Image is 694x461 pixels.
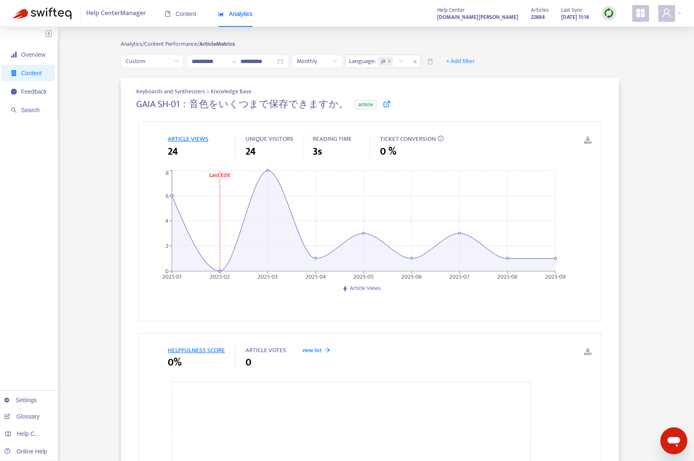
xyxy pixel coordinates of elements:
tspan: 2025-01 [162,272,182,282]
span: Language : [346,55,377,68]
span: Search [21,107,40,113]
span: 3s [313,144,322,159]
span: book [165,11,171,17]
tspan: Last Edit [209,170,230,180]
tspan: 0 [165,266,169,276]
iframe: メッセージングウィンドウの起動ボタン、進行中の会話 [660,427,687,454]
span: Content [165,11,196,17]
span: ARTICLE VOTES [245,345,286,356]
span: 0 [245,355,251,370]
a: Settings [4,397,37,403]
span: 24 [168,144,178,159]
span: Custom [126,55,179,68]
span: appstore [636,8,646,18]
span: ja [378,56,393,66]
span: close [409,57,420,67]
tspan: 2025-05 [354,272,374,282]
span: Last Sync [561,5,583,15]
span: area-chart [218,11,224,17]
span: Articles [531,5,549,15]
span: swap-right [230,58,237,65]
span: + Add filter [446,56,475,66]
span: > [206,87,211,96]
img: Swifteq [13,8,71,19]
strong: Article Metrics [199,39,235,49]
span: Feedback [21,88,47,95]
span: close [387,59,391,64]
span: READING TIME [313,134,352,144]
strong: [DATE] 11:14 [561,13,589,22]
h4: GAIA SH-01：音色をいくつまで保存できますか。 [136,99,348,110]
span: TICKET CONVERSION [380,134,436,144]
span: Overview [21,51,45,58]
tspan: 2025-04 [305,272,326,282]
span: Knowledge Base [211,87,251,96]
span: Monthly [297,55,337,68]
span: Help Center [437,5,465,15]
span: delete [427,58,433,65]
span: user [662,8,672,18]
tspan: 2025-08 [497,272,517,282]
span: container [11,70,17,76]
span: Help Centers [17,430,51,437]
tspan: 2 [166,241,169,251]
span: to [230,58,237,65]
tspan: 2025-06 [401,272,422,282]
span: 24 [245,144,256,159]
span: 0 % [380,144,396,159]
span: Analytics [218,11,253,17]
strong: 22884 [531,13,545,22]
span: ARTICLE VIEWS [168,134,208,144]
span: article [355,100,376,109]
tspan: 6 [166,191,169,201]
button: + Add filter [440,55,481,68]
span: Content [21,70,42,76]
span: signal [11,52,17,58]
tspan: 8 [166,169,169,178]
span: Article Views [350,283,381,293]
span: 0% [168,355,182,370]
a: [DOMAIN_NAME][PERSON_NAME] [437,12,518,22]
tspan: 2025-09 [545,272,565,282]
tspan: 2025-02 [210,272,230,282]
tspan: 4 [165,216,169,226]
span: Help Center Manager [86,5,146,21]
span: ja [381,56,385,66]
span: Keyboards and Synthesizers [136,87,206,96]
span: Analytics/ Content Performance/ [121,39,199,49]
span: arrow-right [325,347,330,353]
tspan: 2025-07 [449,272,470,282]
img: sync.dc5367851b00ba804db3.png [604,8,614,18]
span: UNIQUE VISITORS [245,134,293,144]
tspan: 2025-03 [258,272,278,282]
a: Online Help [4,448,47,455]
span: message [11,89,17,95]
span: search [11,107,17,113]
span: HELPFULNESS SCORE [168,345,225,356]
a: Glossary [4,413,40,420]
span: view list [302,346,322,355]
strong: [DOMAIN_NAME][PERSON_NAME] [437,13,518,22]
